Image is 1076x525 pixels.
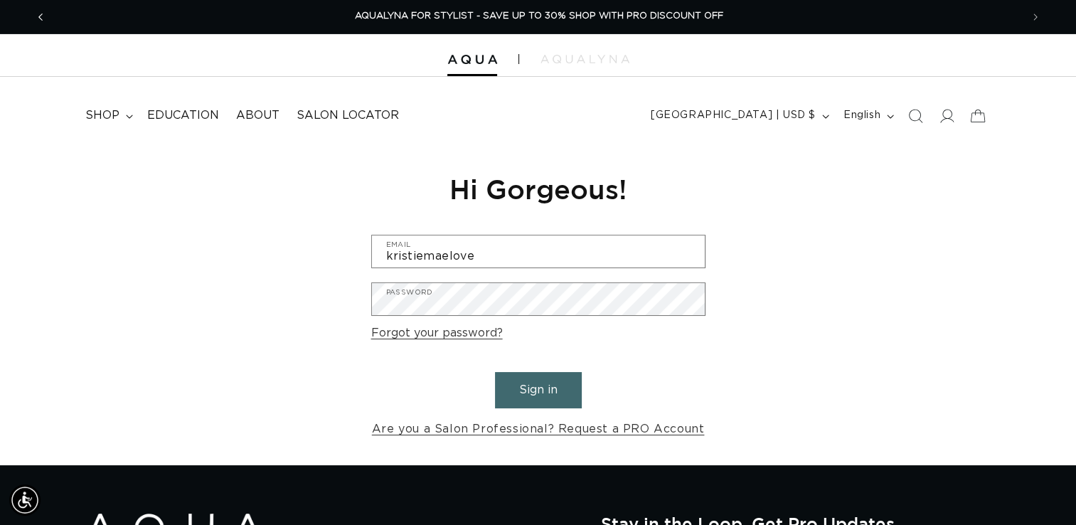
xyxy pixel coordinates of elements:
[355,11,723,21] span: AQUALYNA FOR STYLIST - SAVE UP TO 30% SHOP WITH PRO DISCOUNT OFF
[447,55,497,65] img: Aqua Hair Extensions
[85,108,119,123] span: shop
[1020,4,1051,31] button: Next announcement
[147,108,219,123] span: Education
[835,102,900,129] button: English
[9,484,41,516] div: Accessibility Menu
[372,235,705,267] input: Email
[888,371,1076,525] iframe: Chat Widget
[297,108,399,123] span: Salon Locator
[495,372,582,408] button: Sign in
[651,108,816,123] span: [GEOGRAPHIC_DATA] | USD $
[139,100,228,132] a: Education
[540,55,629,63] img: aqualyna.com
[371,323,503,344] a: Forgot your password?
[77,100,139,132] summary: shop
[25,4,56,31] button: Previous announcement
[228,100,288,132] a: About
[372,419,705,440] a: Are you a Salon Professional? Request a PRO Account
[236,108,279,123] span: About
[843,108,880,123] span: English
[371,171,705,206] h1: Hi Gorgeous!
[288,100,408,132] a: Salon Locator
[900,100,931,132] summary: Search
[642,102,835,129] button: [GEOGRAPHIC_DATA] | USD $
